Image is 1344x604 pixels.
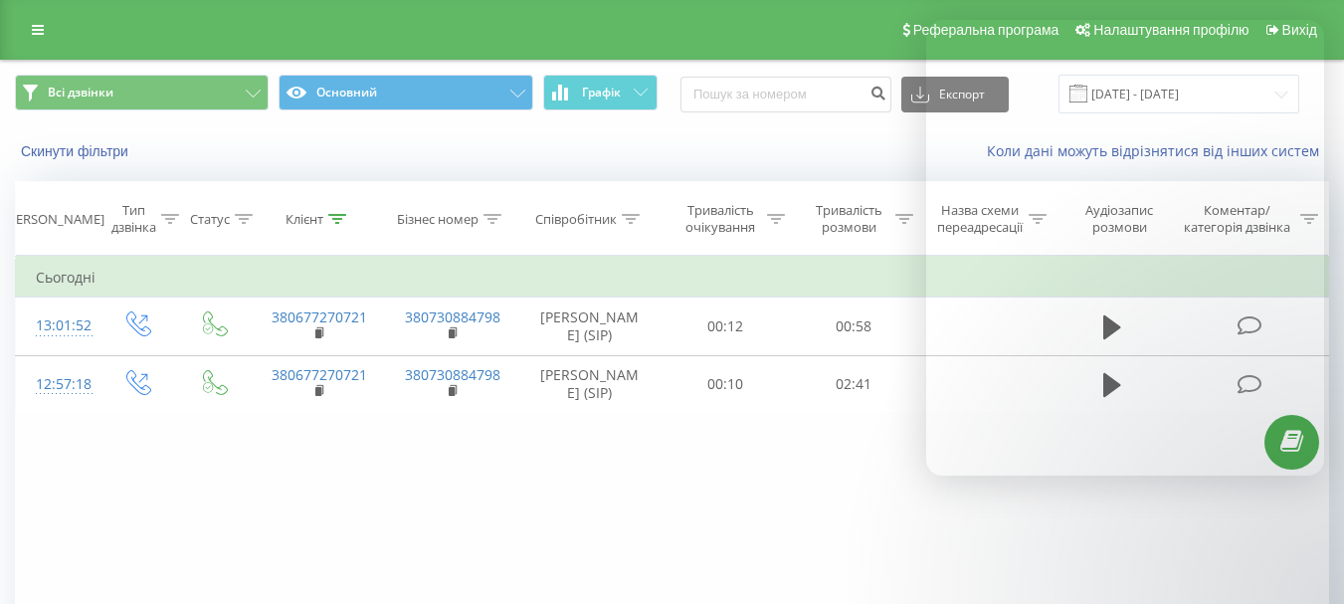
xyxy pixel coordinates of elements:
button: Всі дзвінки [15,75,269,110]
span: Всі дзвінки [48,85,113,101]
td: Сьогодні [16,258,1329,298]
div: Статус [190,211,230,228]
span: Реферальна програма [913,22,1059,38]
div: Тип дзвінка [111,202,156,236]
div: 12:57:18 [36,365,78,404]
div: Тривалість очікування [679,202,762,236]
td: [PERSON_NAME] (SIP) [518,298,662,355]
input: Пошук за номером [680,77,891,112]
td: 00:10 [662,355,790,413]
button: Експорт [901,77,1009,112]
a: 380730884798 [405,365,500,384]
a: 380677270721 [272,365,367,384]
iframe: Intercom live chat [1276,492,1324,539]
button: Скинути фільтри [15,142,138,160]
div: Бізнес номер [397,211,479,228]
div: Тривалість розмови [808,202,890,236]
div: Співробітник [535,211,617,228]
td: [PERSON_NAME] (SIP) [518,355,662,413]
td: 00:58 [790,298,918,355]
button: Графік [543,75,658,110]
td: 02:41 [790,355,918,413]
span: Графік [582,86,621,100]
div: Клієнт [286,211,323,228]
div: [PERSON_NAME] [4,211,104,228]
a: 380677270721 [272,307,367,326]
iframe: Intercom live chat [926,20,1324,476]
td: 00:12 [662,298,790,355]
div: 13:01:52 [36,306,78,345]
button: Основний [279,75,532,110]
a: 380730884798 [405,307,500,326]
